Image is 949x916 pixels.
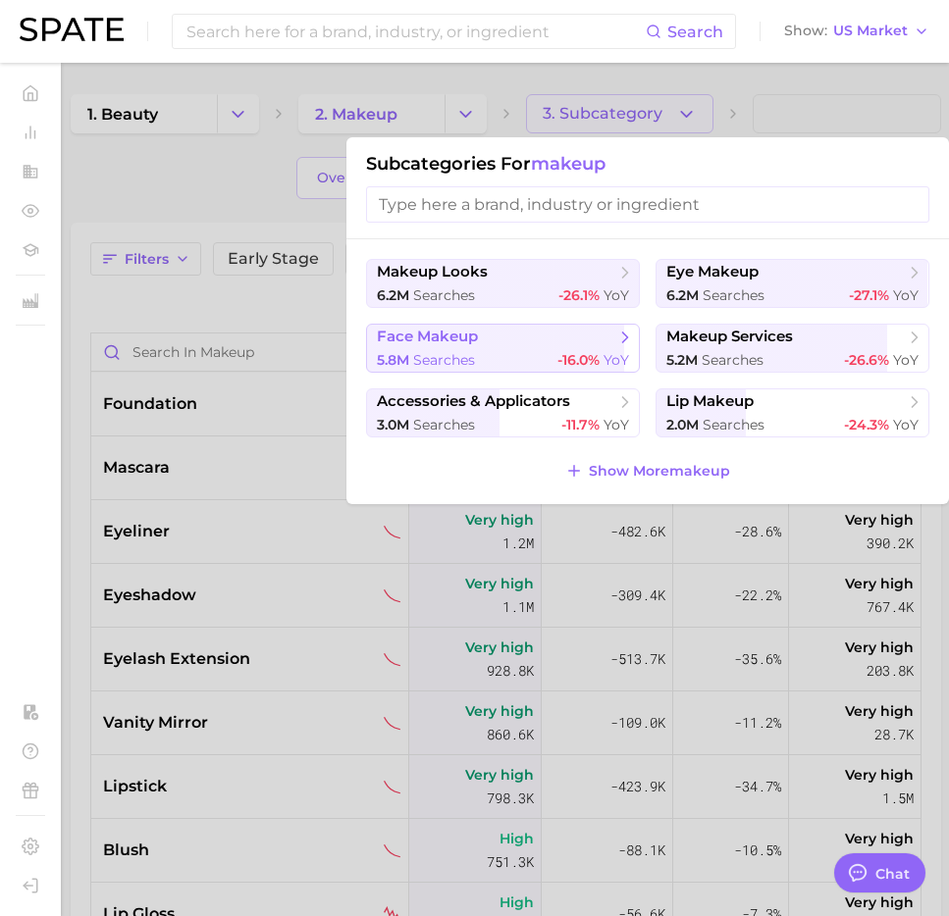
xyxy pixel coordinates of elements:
[784,25,827,36] span: Show
[413,351,475,369] span: searches
[703,286,764,304] span: searches
[849,286,889,304] span: -27.1%
[561,416,600,433] span: -11.7%
[589,463,730,480] span: Show More makeup
[560,457,735,484] button: Show Moremakeup
[413,416,475,433] span: searches
[185,15,646,48] input: Search here for a brand, industry, or ingredient
[377,328,478,346] span: face makeup
[666,351,698,369] span: 5.2m
[893,286,919,304] span: YoY
[604,286,629,304] span: YoY
[656,259,929,308] button: eye makeup6.2m searches-27.1% YoY
[531,153,606,175] span: makeup
[377,416,409,433] span: 3.0m
[366,186,929,223] input: Type here a brand, industry or ingredient
[16,871,45,900] a: Log out. Currently logged in with e-mail amanda_blaze@cotyinc.com.
[666,416,699,433] span: 2.0m
[377,392,570,411] span: accessories & applicators
[703,416,764,433] span: searches
[20,18,124,41] img: SPATE
[666,328,793,346] span: makeup services
[779,19,934,44] button: ShowUS Market
[377,351,409,369] span: 5.8m
[558,286,600,304] span: -26.1%
[833,25,908,36] span: US Market
[413,286,475,304] span: searches
[366,324,640,373] button: face makeup5.8m searches-16.0% YoY
[366,388,640,437] button: accessories & applicators3.0m searches-11.7% YoY
[604,416,629,433] span: YoY
[366,153,929,175] h1: Subcategories for
[666,392,754,411] span: lip makeup
[666,263,759,281] span: eye makeup
[893,351,919,369] span: YoY
[366,259,640,308] button: makeup looks6.2m searches-26.1% YoY
[377,286,409,304] span: 6.2m
[893,416,919,433] span: YoY
[702,351,764,369] span: searches
[557,351,600,369] span: -16.0%
[604,351,629,369] span: YoY
[844,351,889,369] span: -26.6%
[656,388,929,437] button: lip makeup2.0m searches-24.3% YoY
[377,263,488,281] span: makeup looks
[844,416,889,433] span: -24.3%
[666,286,699,304] span: 6.2m
[656,324,929,373] button: makeup services5.2m searches-26.6% YoY
[667,23,723,41] span: Search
